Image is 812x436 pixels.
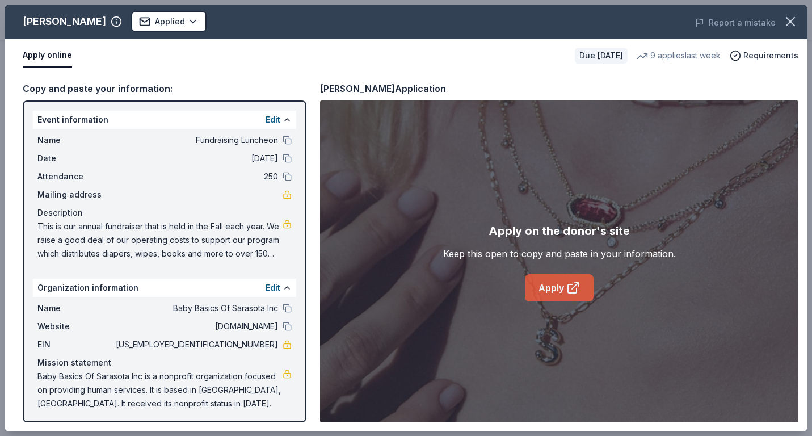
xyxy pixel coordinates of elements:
[37,301,113,315] span: Name
[37,133,113,147] span: Name
[155,15,185,28] span: Applied
[131,11,207,32] button: Applied
[489,222,630,240] div: Apply on the donor's site
[113,338,278,351] span: [US_EMPLOYER_IDENTIFICATION_NUMBER]
[37,206,292,220] div: Description
[113,170,278,183] span: 250
[575,48,628,64] div: Due [DATE]
[33,279,296,297] div: Organization information
[743,49,798,62] span: Requirements
[37,152,113,165] span: Date
[37,170,113,183] span: Attendance
[113,301,278,315] span: Baby Basics Of Sarasota Inc
[33,111,296,129] div: Event information
[525,274,594,301] a: Apply
[37,320,113,333] span: Website
[37,370,283,410] span: Baby Basics Of Sarasota Inc is a nonprofit organization focused on providing human services. It i...
[37,338,113,351] span: EIN
[113,133,278,147] span: Fundraising Luncheon
[443,247,676,261] div: Keep this open to copy and paste in your information.
[320,81,446,96] div: [PERSON_NAME] Application
[113,152,278,165] span: [DATE]
[23,44,72,68] button: Apply online
[37,220,283,261] span: This is our annual fundraiser that is held in the Fall each year. We raise a good deal of our ope...
[695,16,776,30] button: Report a mistake
[266,113,280,127] button: Edit
[37,356,292,370] div: Mission statement
[113,320,278,333] span: [DOMAIN_NAME]
[730,49,798,62] button: Requirements
[266,281,280,295] button: Edit
[23,81,306,96] div: Copy and paste your information:
[637,49,721,62] div: 9 applies last week
[37,188,113,202] span: Mailing address
[23,12,106,31] div: [PERSON_NAME]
